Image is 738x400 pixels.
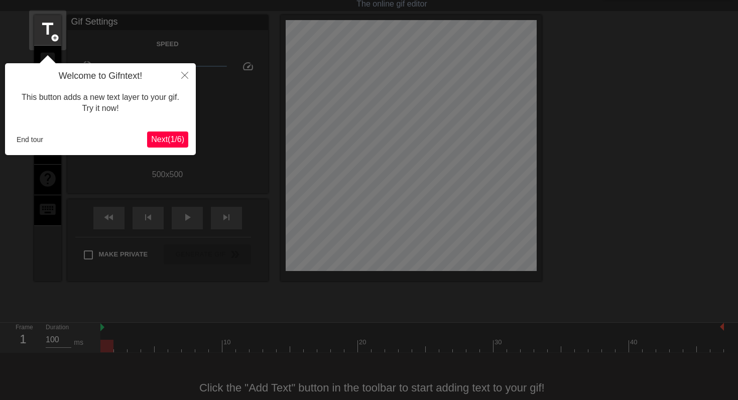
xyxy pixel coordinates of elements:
span: Next ( 1 / 6 ) [151,135,184,144]
button: Next [147,131,188,148]
h4: Welcome to Gifntext! [13,71,188,82]
button: End tour [13,132,47,147]
div: This button adds a new text layer to your gif. Try it now! [13,82,188,124]
button: Close [174,63,196,86]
